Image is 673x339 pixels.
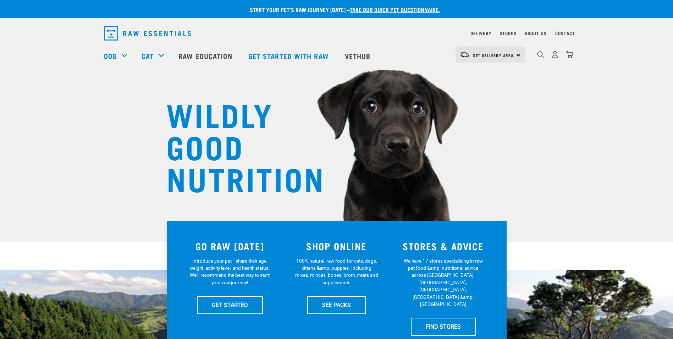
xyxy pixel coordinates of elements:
[551,51,559,58] img: user.png
[307,296,366,314] a: SEE PACKS
[460,52,469,58] img: van-moving.png
[241,42,338,70] a: Get started with Raw
[104,50,117,61] a: Dog
[188,257,271,286] p: Introduce your pet—share their age, weight, activity level, and health status. We'll recommend th...
[470,32,491,34] a: Delivery
[537,51,544,58] img: home-icon-1@2x.png
[500,32,517,34] a: Stores
[394,241,492,252] h3: STORES & ADVICE
[350,8,440,11] a: take our quick pet questionnaire.
[525,32,546,34] a: About Us
[104,26,191,41] img: Raw Essentials Logo
[181,241,279,252] h3: GO RAW [DATE]
[142,50,154,61] a: Cat
[566,51,573,58] img: home-icon@2x.png
[473,54,514,56] span: Set Delivery Area
[411,318,476,335] a: FIND STORES
[197,296,263,314] a: GET STARTED
[98,23,575,43] nav: dropdown navigation
[166,98,308,194] h1: WILDLY GOOD NUTRITION
[295,257,378,286] p: 100% natural, raw food for cats, dogs, kittens &amp; puppies. Including mixes, minces, bones, bro...
[171,42,241,70] a: Raw Education
[555,32,575,34] a: Contact
[402,257,485,308] p: We have 17 stores specialising in raw pet food &amp; nutritional advice across [GEOGRAPHIC_DATA],...
[287,241,386,252] h3: SHOP ONLINE
[338,42,380,70] a: Vethub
